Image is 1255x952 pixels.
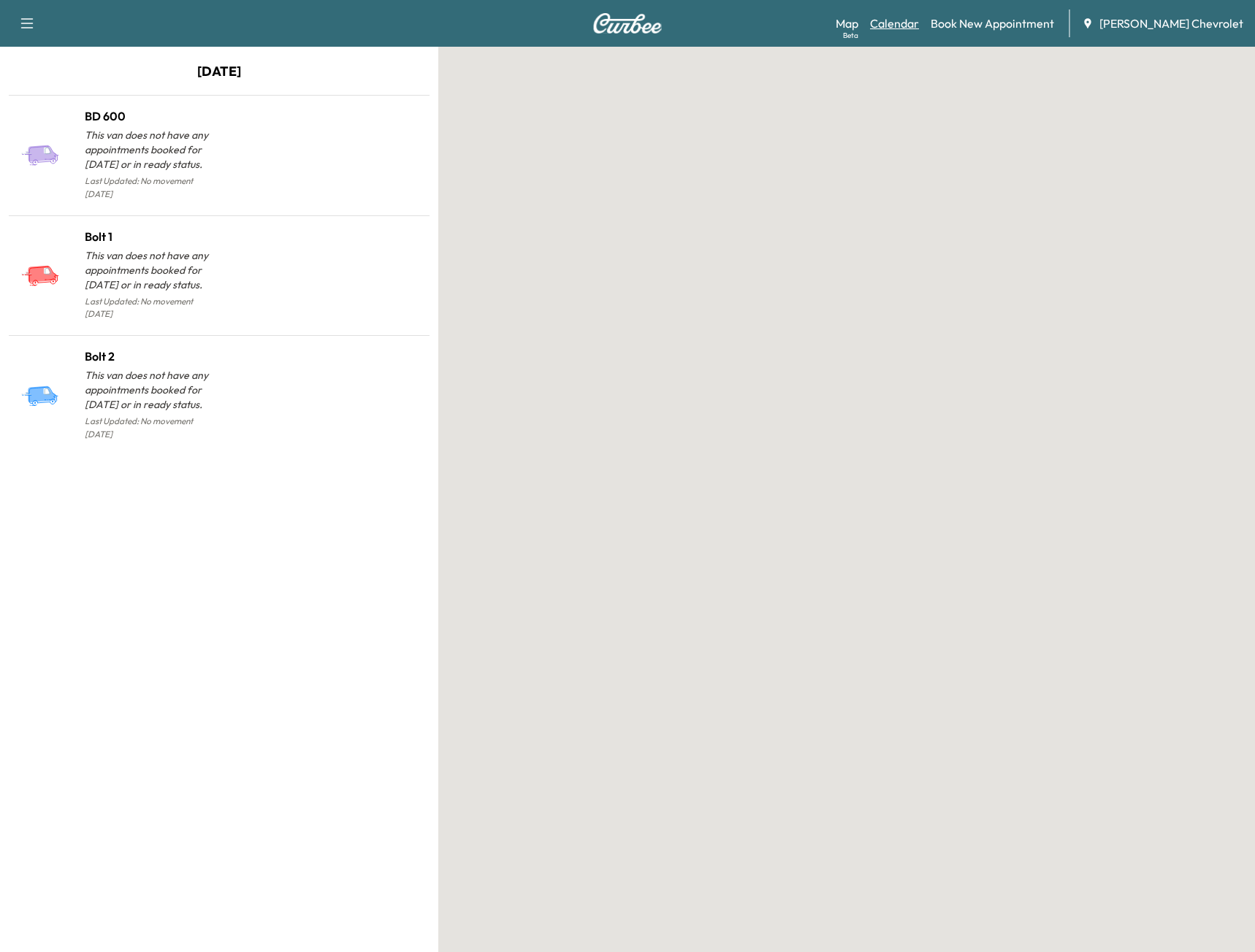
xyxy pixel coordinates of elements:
span: [PERSON_NAME] Chevrolet [1099,15,1243,32]
h1: Bolt 2 [85,348,219,365]
p: This van does not have any appointments booked for [DATE] or in ready status. [85,128,219,172]
a: Book New Appointment [931,15,1054,32]
a: MapBeta [836,15,858,32]
h1: BD 600 [85,107,219,125]
p: Last Updated: No movement [DATE] [85,172,219,204]
h1: Bolt 1 [85,228,219,245]
p: This van does not have any appointments booked for [DATE] or in ready status. [85,248,219,292]
a: Calendar [870,15,919,32]
p: Last Updated: No movement [DATE] [85,412,219,444]
div: Beta [843,30,858,41]
p: Last Updated: No movement [DATE] [85,292,219,324]
p: This van does not have any appointments booked for [DATE] or in ready status. [85,368,219,412]
img: Curbee Logo [592,13,663,34]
